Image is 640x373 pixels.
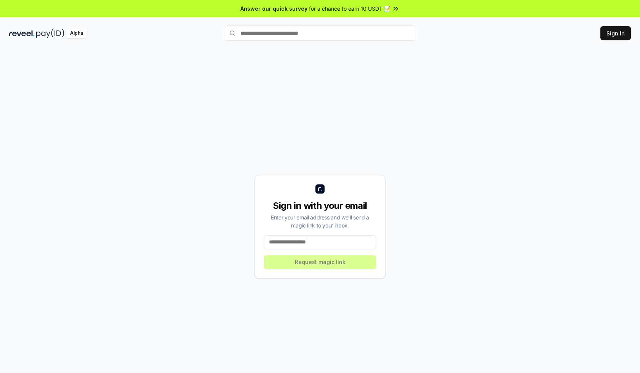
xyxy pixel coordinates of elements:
[66,29,87,38] div: Alpha
[9,29,35,38] img: reveel_dark
[600,26,631,40] button: Sign In
[264,213,376,229] div: Enter your email address and we’ll send a magic link to your inbox.
[309,5,390,13] span: for a chance to earn 10 USDT 📝
[36,29,64,38] img: pay_id
[315,184,325,194] img: logo_small
[264,200,376,212] div: Sign in with your email
[240,5,307,13] span: Answer our quick survey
